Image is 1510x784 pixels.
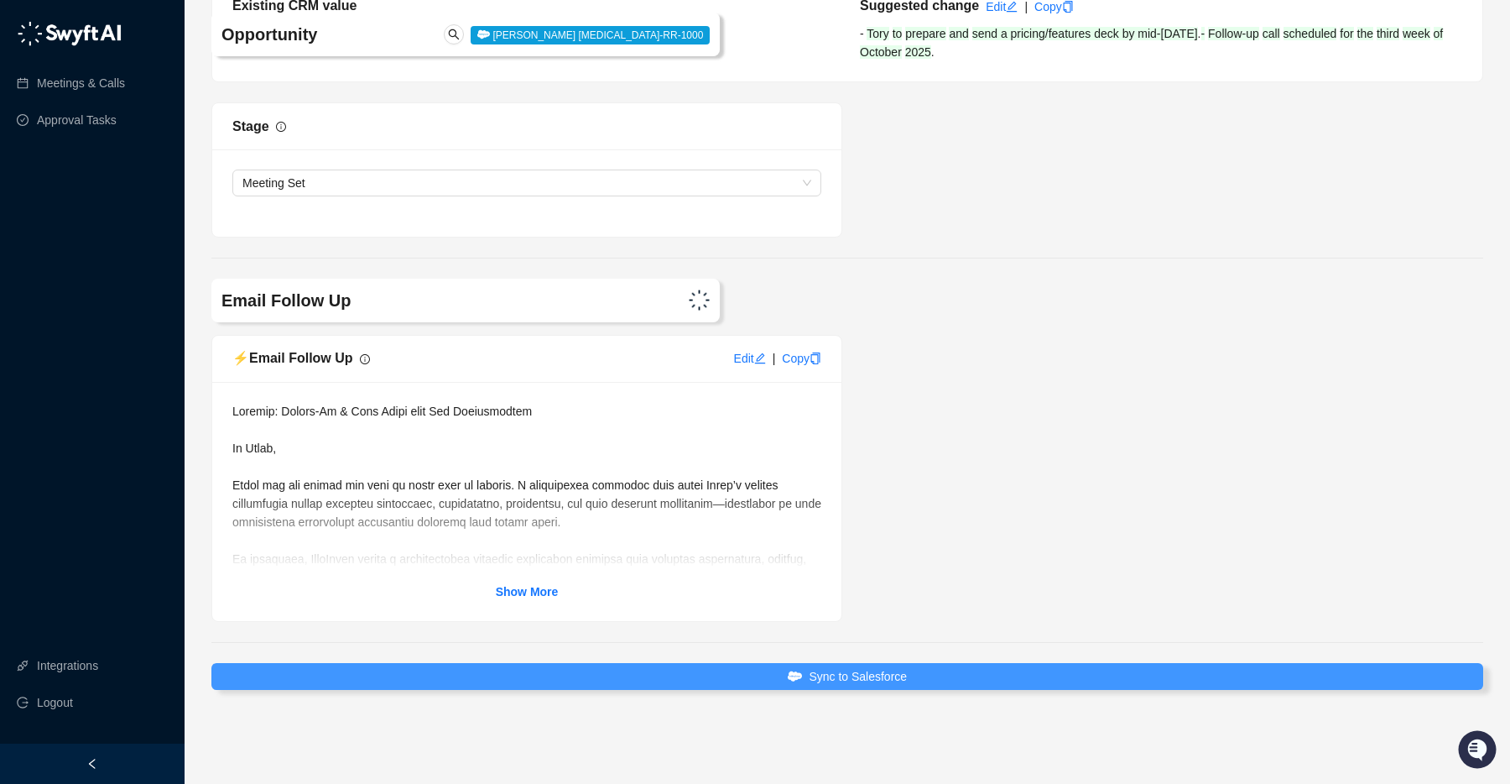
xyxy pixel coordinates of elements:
img: logo-05li4sbe.png [17,21,122,46]
span: week [1403,27,1430,40]
span: copy [1062,1,1074,13]
img: Swyft Logo [689,290,710,311]
span: the [1357,27,1373,40]
span: - [1201,27,1205,40]
span: scheduled [1283,27,1337,40]
a: 📚Docs [10,228,69,259]
div: | [773,349,776,368]
p: Welcome 👋 [17,67,305,94]
span: 2025 [905,45,931,59]
span: Tory [867,27,888,40]
div: Stage [232,116,269,137]
span: Status [92,235,129,252]
div: We're available if you need us! [57,169,212,182]
div: Start new chat [57,152,275,169]
a: Edit [734,352,766,365]
span: to [893,27,903,40]
span: - [860,27,864,40]
span: of [1434,27,1444,40]
button: Sync to Salesforce [211,663,1483,690]
span: info-circle [276,122,286,132]
button: Start new chat [285,157,305,177]
span: . [1198,27,1201,40]
span: Follow-up [1208,27,1259,40]
a: Copy [782,352,821,365]
a: Approval Tasks [37,103,117,137]
span: logout [17,697,29,708]
a: Powered byPylon [118,275,203,289]
span: info-circle [360,354,370,364]
span: and [949,27,968,40]
span: call [1263,27,1280,40]
a: Integrations [37,649,98,682]
strong: Show More [496,585,559,598]
a: [PERSON_NAME] [MEDICAL_DATA]-RR-1000 [471,28,710,41]
h4: Email Follow Up [221,289,502,312]
span: October [860,45,902,59]
span: . [931,45,935,59]
span: Pylon [167,276,203,289]
span: edit [1006,1,1018,13]
span: Docs [34,235,62,252]
span: left [86,758,98,770]
iframe: Open customer support [1456,729,1502,774]
span: edit [754,353,766,364]
a: 📶Status [69,228,136,259]
span: send a pricing/features deck by mid-[DATE] [972,27,1198,40]
img: Swyft AI [17,17,50,50]
h5: ⚡️ Email Follow Up [232,348,353,368]
span: Sync to Salesforce [809,667,907,686]
span: third [1377,27,1399,40]
span: copy [810,353,821,364]
a: Meetings & Calls [37,66,125,100]
h2: How can we help? [17,94,305,121]
span: [PERSON_NAME] [MEDICAL_DATA]-RR-1000 [471,26,710,44]
span: for [1340,27,1353,40]
span: Meeting Set [242,170,811,196]
span: Logout [37,686,73,719]
div: 📶 [75,237,89,250]
h4: Opportunity [221,23,502,46]
div: 📚 [17,237,30,250]
img: 5124521997842_fc6d7dfcefe973c2e489_88.png [17,152,47,182]
span: search [448,29,460,40]
span: prepare [905,27,945,40]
